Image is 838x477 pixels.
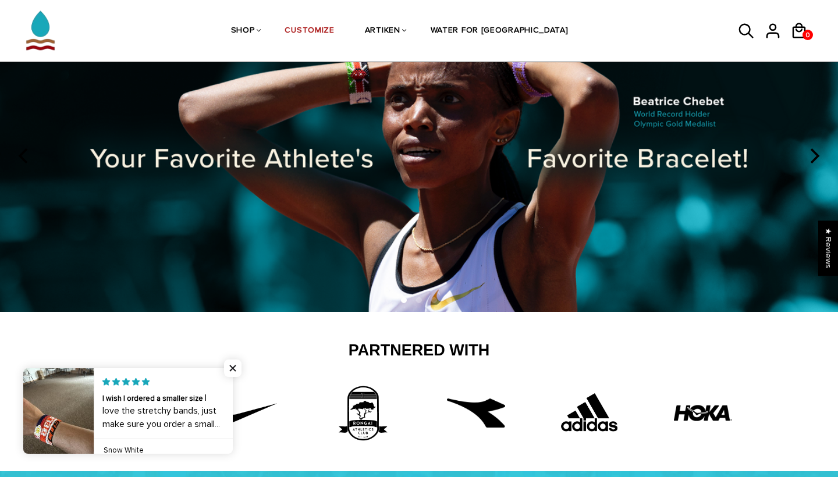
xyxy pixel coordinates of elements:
span: Close popup widget [224,359,242,377]
h2: Partnered With [87,341,751,361]
a: ARTIKEN [365,1,400,62]
img: Untitled-1_42f22808-10d6-43b8-a0fd-fffce8cf9462.png [205,384,293,442]
span: 0 [803,28,813,42]
a: SHOP [231,1,255,62]
img: free-diadora-logo-icon-download-in-svg-png-gif-file-formats--brand-fashion-pack-logos-icons-28542... [447,384,505,442]
a: CUSTOMIZE [285,1,334,62]
img: HOKA-logo.webp [674,384,732,442]
a: WATER FOR [GEOGRAPHIC_DATA] [431,1,569,62]
div: Click to open Judge.me floating reviews tab [818,220,838,276]
img: Adidas.png [546,384,633,442]
button: next [801,143,826,169]
img: 3rd_partner.png [319,384,406,442]
a: 0 [803,30,813,40]
button: previous [12,143,37,169]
